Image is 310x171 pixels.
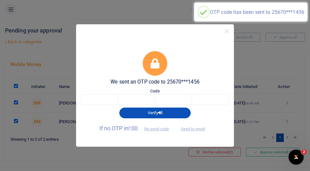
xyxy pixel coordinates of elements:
span: !:00 [128,125,138,132]
iframe: Intercom live chat [289,150,304,165]
button: Verify [119,108,191,118]
span: If no OTP in [99,125,175,132]
div: OTP code has been sent to 25670***1456 [210,9,304,15]
label: Code [150,88,159,94]
h5: We sent an OTP code to 25670***1456 [81,79,229,85]
span: 2 [301,150,307,155]
button: Close [222,27,231,36]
